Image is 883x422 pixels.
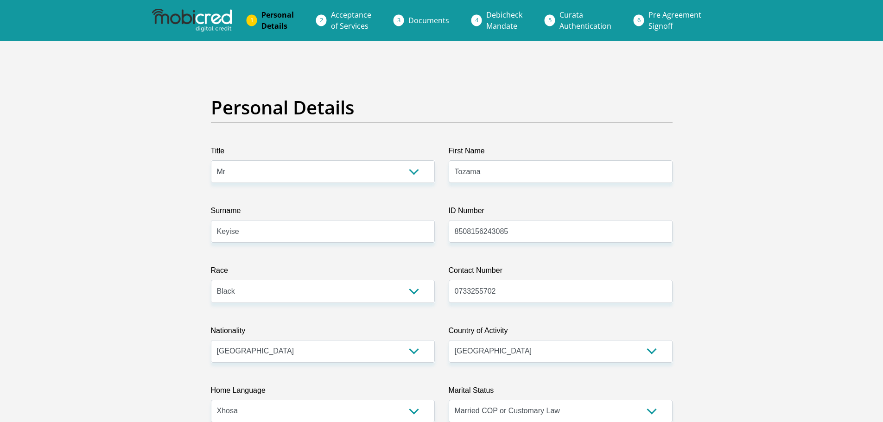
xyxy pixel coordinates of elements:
[401,11,457,30] a: Documents
[211,265,435,280] label: Race
[552,6,619,35] a: CurataAuthentication
[211,220,435,243] input: Surname
[254,6,301,35] a: PersonalDetails
[449,160,673,183] input: First Name
[324,6,379,35] a: Acceptanceof Services
[211,145,435,160] label: Title
[449,265,673,280] label: Contact Number
[449,220,673,243] input: ID Number
[408,15,449,25] span: Documents
[449,280,673,302] input: Contact Number
[211,385,435,400] label: Home Language
[449,145,673,160] label: First Name
[486,10,522,31] span: Debicheck Mandate
[211,205,435,220] label: Surname
[641,6,709,35] a: Pre AgreementSignoff
[479,6,530,35] a: DebicheckMandate
[449,325,673,340] label: Country of Activity
[261,10,294,31] span: Personal Details
[559,10,611,31] span: Curata Authentication
[449,205,673,220] label: ID Number
[331,10,371,31] span: Acceptance of Services
[211,325,435,340] label: Nationality
[449,385,673,400] label: Marital Status
[648,10,701,31] span: Pre Agreement Signoff
[152,9,232,32] img: mobicred logo
[211,96,673,119] h2: Personal Details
